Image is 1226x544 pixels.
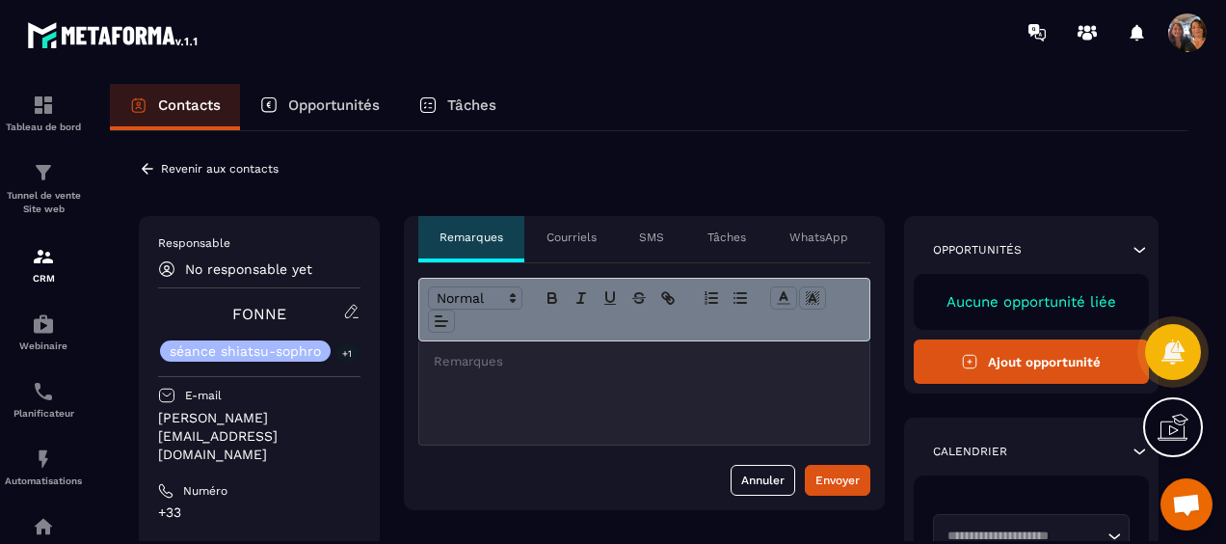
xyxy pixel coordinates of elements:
[32,245,55,268] img: formation
[232,305,286,323] a: FONNE
[546,230,597,245] p: Courriels
[32,515,55,538] img: automations
[805,465,870,496] button: Envoyer
[5,340,82,351] p: Webinaire
[5,433,82,501] a: automationsautomationsAutomatisations
[5,408,82,419] p: Planificateur
[240,84,399,130] a: Opportunités
[185,261,312,277] p: No responsable yet
[110,84,240,130] a: Contacts
[440,230,503,245] p: Remarques
[158,409,360,464] p: [PERSON_NAME][EMAIL_ADDRESS][DOMAIN_NAME]
[933,242,1022,258] p: Opportunités
[158,96,221,114] p: Contacts
[5,122,82,132] p: Tableau de bord
[27,17,200,52] img: logo
[158,235,360,251] p: Responsable
[5,231,82,298] a: formationformationCRM
[815,471,860,490] div: Envoyer
[5,273,82,284] p: CRM
[32,94,55,117] img: formation
[399,84,516,130] a: Tâches
[731,465,795,496] button: Annuler
[933,444,1007,459] p: Calendrier
[5,298,82,366] a: automationsautomationsWebinaire
[5,366,82,433] a: schedulerschedulerPlanificateur
[1160,478,1213,530] div: Ouvrir le chat
[185,388,222,403] p: E-mail
[914,340,1150,384] button: Ajout opportunité
[32,448,55,471] img: automations
[288,96,380,114] p: Opportunités
[5,147,82,231] a: formationformationTunnel de vente Site web
[5,79,82,147] a: formationformationTableau de bord
[639,230,664,245] p: SMS
[158,503,360,522] p: +33
[170,344,321,358] p: séance shiatsu-sophro
[933,293,1131,311] p: Aucune opportunité liée
[5,189,82,216] p: Tunnel de vente Site web
[183,483,227,499] p: Numéro
[447,96,496,114] p: Tâches
[789,230,848,245] p: WhatsApp
[32,380,55,403] img: scheduler
[161,162,279,176] p: Revenir aux contacts
[5,476,82,486] p: Automatisations
[32,313,55,336] img: automations
[707,230,746,245] p: Tâches
[335,343,359,364] p: +1
[32,161,55,184] img: formation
